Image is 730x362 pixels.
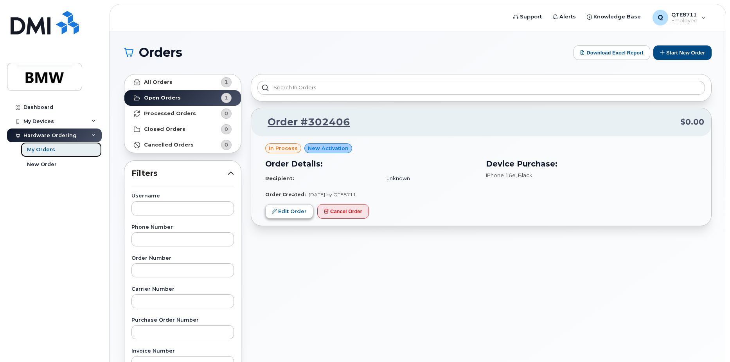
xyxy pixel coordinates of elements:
button: Start New Order [653,45,712,60]
input: Search in orders [257,81,705,95]
label: Username [131,194,234,199]
span: iPhone 16e [486,172,516,178]
a: Open Orders1 [124,90,241,106]
h3: Device Purchase: [486,158,697,170]
a: Order #302406 [258,115,350,129]
a: Edit Order [265,204,313,219]
a: Cancelled Orders0 [124,137,241,153]
label: Purchase Order Number [131,318,234,323]
strong: Recipient: [265,175,294,181]
a: All Orders1 [124,74,241,90]
strong: Order Created: [265,192,306,197]
iframe: Messenger Launcher [696,328,724,356]
strong: Cancelled Orders [144,142,194,148]
span: in process [269,145,298,152]
strong: Closed Orders [144,126,185,132]
button: Download Excel Report [574,45,650,60]
span: $0.00 [680,116,704,128]
a: Closed Orders0 [124,121,241,137]
span: Filters [131,168,228,179]
h3: Order Details: [265,158,476,170]
span: Orders [139,47,182,58]
span: [DATE] by QTE8711 [309,192,356,197]
span: 0 [225,125,228,133]
a: Processed Orders0 [124,106,241,121]
span: 0 [225,110,228,117]
span: 1 [225,94,228,101]
strong: Processed Orders [144,110,196,117]
button: Cancel Order [317,204,369,219]
label: Order Number [131,256,234,261]
label: Carrier Number [131,287,234,292]
span: 0 [225,141,228,148]
label: Phone Number [131,225,234,230]
span: 1 [225,78,228,86]
label: Invoice Number [131,349,234,354]
span: , Black [516,172,532,178]
span: New Activation [308,145,349,152]
strong: Open Orders [144,95,181,101]
td: unknown [379,172,476,185]
strong: All Orders [144,79,173,85]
